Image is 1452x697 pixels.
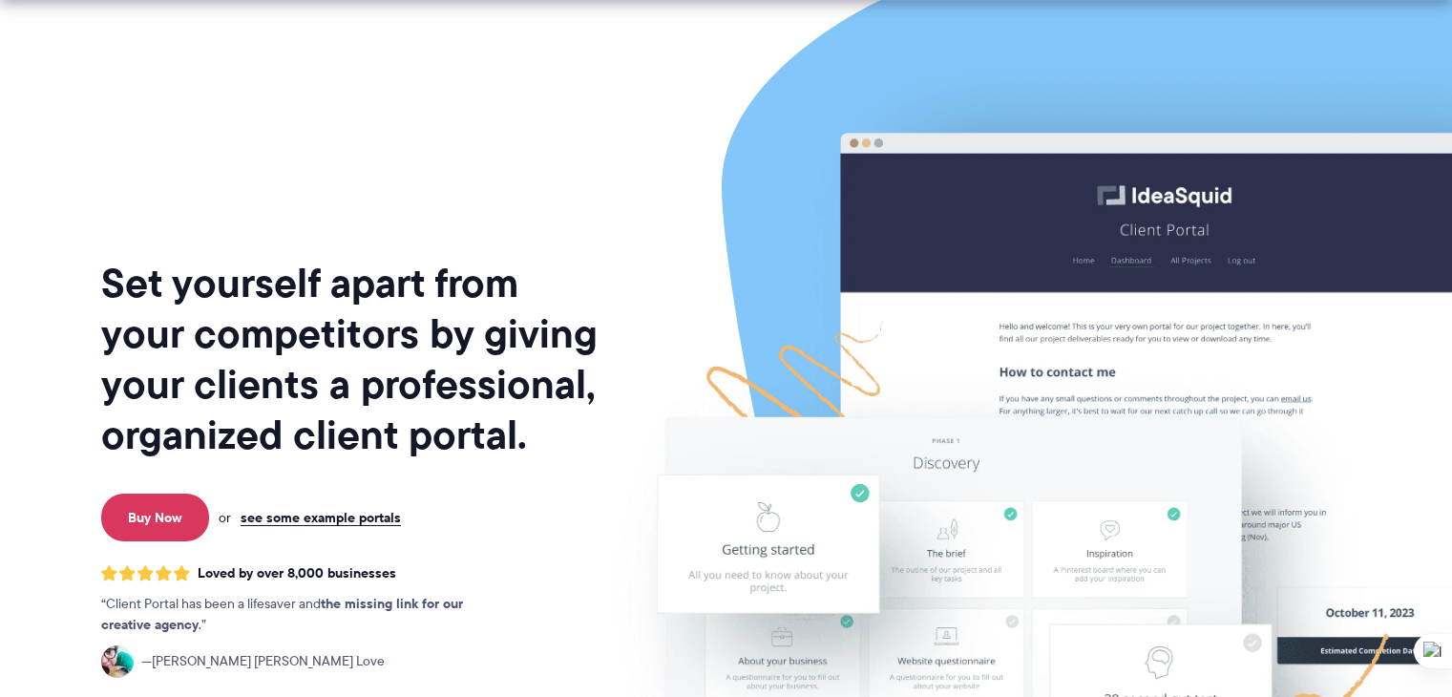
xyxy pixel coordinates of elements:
span: [PERSON_NAME] [PERSON_NAME] Love [141,651,385,672]
a: Buy Now [101,494,209,541]
a: see some example portals [241,509,401,526]
h1: Set yourself apart from your competitors by giving your clients a professional, organized client ... [101,258,601,460]
p: Client Portal has been a lifesaver and . [101,594,502,636]
span: Loved by over 8,000 businesses [198,565,396,581]
span: or [219,509,231,526]
strong: the missing link for our creative agency [101,593,463,635]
